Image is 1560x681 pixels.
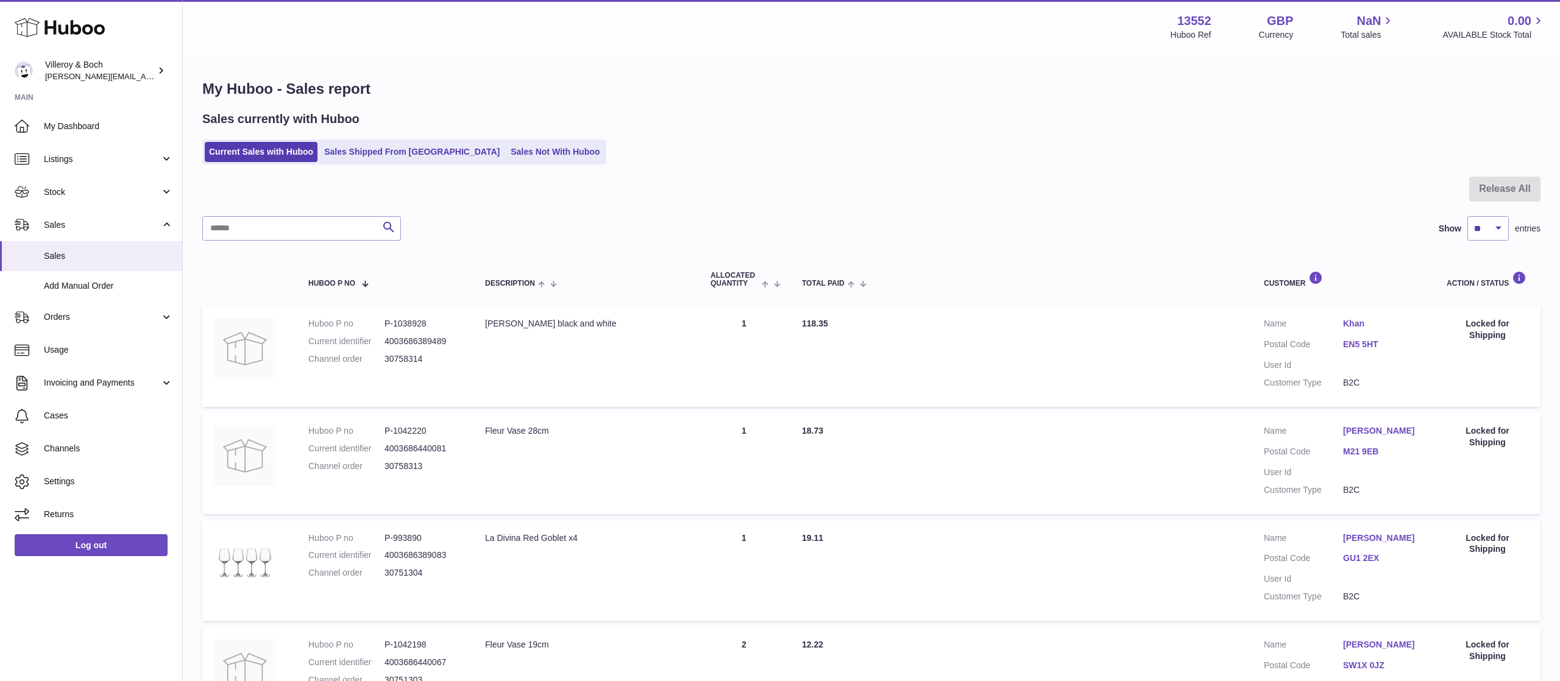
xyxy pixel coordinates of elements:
h2: Sales currently with Huboo [202,111,360,127]
span: Stock [44,186,160,198]
dt: Channel order [308,460,385,472]
dd: 30758313 [385,460,461,472]
div: Customer [1264,271,1422,288]
td: 1 [698,306,790,407]
strong: GBP [1267,13,1293,29]
dt: Postal Code [1264,446,1343,460]
div: Villeroy & Boch [45,59,155,82]
span: Settings [44,476,173,487]
a: [PERSON_NAME] [1343,425,1422,437]
span: Total sales [1341,29,1395,41]
span: Listings [44,153,160,165]
a: Log out [15,534,168,556]
dd: 30758314 [385,353,461,365]
span: 19.11 [802,533,823,543]
span: NaN [1356,13,1381,29]
span: Returns [44,509,173,520]
dt: Channel order [308,353,385,365]
a: 0.00 AVAILABLE Stock Total [1442,13,1545,41]
img: no-photo.jpg [214,425,275,486]
span: ALLOCATED Quantity [711,272,759,288]
img: no-photo.jpg [214,318,275,379]
span: Sales [44,250,173,262]
dd: B2C [1343,591,1422,602]
dd: P-1042220 [385,425,461,437]
div: Locked for Shipping [1447,318,1528,341]
a: Current Sales with Huboo [205,142,317,162]
span: Total paid [802,280,845,288]
dt: Huboo P no [308,532,385,544]
dt: Name [1264,318,1343,333]
dd: 4003686389083 [385,549,461,561]
h1: My Huboo - Sales report [202,79,1540,99]
img: trombetta.geri@villeroy-boch.com [15,62,33,80]
dd: P-1042198 [385,639,461,651]
dt: Name [1264,532,1343,547]
dt: Channel order [308,567,385,579]
a: SW1X 0JZ [1343,660,1422,671]
dt: User Id [1264,573,1343,585]
dd: B2C [1343,484,1422,496]
a: NaN Total sales [1341,13,1395,41]
dt: Current identifier [308,657,385,668]
a: M21 9EB [1343,446,1422,457]
dt: Postal Code [1264,552,1343,567]
div: Locked for Shipping [1447,425,1528,448]
div: Locked for Shipping [1447,639,1528,662]
div: Action / Status [1447,271,1528,288]
dd: B2C [1343,377,1422,389]
a: Sales Not With Huboo [506,142,604,162]
span: 12.22 [802,640,823,649]
span: Channels [44,443,173,454]
dt: Name [1264,639,1343,654]
dt: Current identifier [308,443,385,454]
a: EN5 5HT [1343,339,1422,350]
strong: 13552 [1177,13,1211,29]
span: Orders [44,311,160,323]
span: Add Manual Order [44,280,173,292]
dd: P-1038928 [385,318,461,330]
dd: 4003686440067 [385,657,461,668]
span: Huboo P no [308,280,355,288]
span: [PERSON_NAME][EMAIL_ADDRESS][PERSON_NAME][DOMAIN_NAME] [45,71,310,81]
img: 135521721912810.jpg [214,532,275,593]
label: Show [1439,223,1461,235]
dt: Huboo P no [308,425,385,437]
dt: Postal Code [1264,660,1343,674]
dt: Current identifier [308,336,385,347]
span: Description [485,280,535,288]
div: Locked for Shipping [1447,532,1528,556]
a: Sales Shipped From [GEOGRAPHIC_DATA] [320,142,504,162]
dt: Current identifier [308,549,385,561]
span: 118.35 [802,319,828,328]
span: Invoicing and Payments [44,377,160,389]
dt: Name [1264,425,1343,440]
dd: 4003686440081 [385,443,461,454]
dt: Postal Code [1264,339,1343,353]
span: Cases [44,410,173,422]
div: Fleur Vase 28cm [485,425,686,437]
div: La Divina Red Goblet x4 [485,532,686,544]
span: My Dashboard [44,121,173,132]
dd: P-993890 [385,532,461,544]
div: Huboo Ref [1171,29,1211,41]
dt: User Id [1264,359,1343,371]
span: AVAILABLE Stock Total [1442,29,1545,41]
a: Khan [1343,318,1422,330]
span: entries [1515,223,1540,235]
div: Fleur Vase 19cm [485,639,686,651]
span: 0.00 [1508,13,1531,29]
dt: Huboo P no [308,318,385,330]
span: Sales [44,219,160,231]
dt: Customer Type [1264,484,1343,496]
a: [PERSON_NAME] [1343,532,1422,544]
span: Usage [44,344,173,356]
a: [PERSON_NAME] [1343,639,1422,651]
dt: Customer Type [1264,591,1343,602]
a: GU1 2EX [1343,552,1422,564]
dt: Huboo P no [308,639,385,651]
td: 1 [698,520,790,621]
div: Currency [1259,29,1294,41]
span: 18.73 [802,426,823,436]
dt: Customer Type [1264,377,1343,389]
